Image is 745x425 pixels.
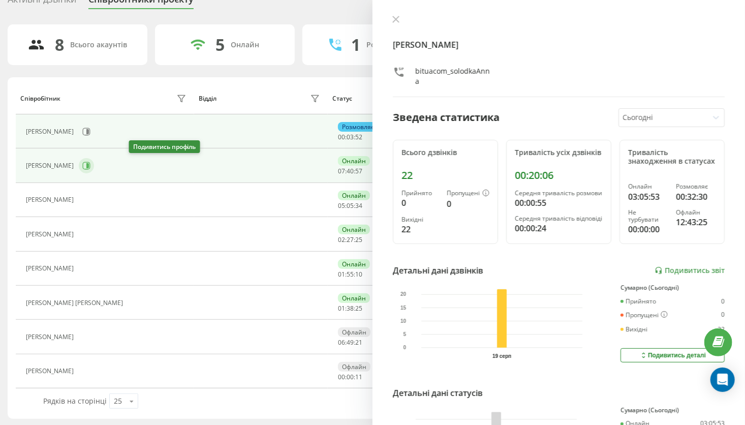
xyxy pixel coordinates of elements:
text: 20 [400,292,407,297]
div: : : [338,305,362,312]
span: 11 [355,373,362,381]
span: 03 [347,133,354,141]
text: 19 серп [492,353,511,359]
div: 0 [721,298,725,305]
div: 00:00:00 [628,223,668,235]
span: 21 [355,338,362,347]
span: 01 [338,270,345,279]
div: : : [338,202,362,209]
div: Онлайн [338,156,370,166]
span: 05 [338,201,345,210]
span: 06 [338,338,345,347]
div: : : [338,236,362,244]
div: Онлайн [338,225,370,234]
a: Подивитись звіт [655,266,725,275]
span: 05 [347,201,354,210]
span: 02 [338,235,345,244]
div: Онлайн [338,293,370,303]
div: 03:05:53 [628,191,668,203]
span: 00 [338,373,345,381]
div: : : [338,271,362,278]
span: 10 [355,270,362,279]
div: Статус [333,95,353,102]
div: [PERSON_NAME] [26,265,76,272]
div: 5 [215,35,225,54]
text: 15 [400,305,407,311]
div: Онлайн [338,191,370,200]
div: Вихідні [401,216,439,223]
span: 34 [355,201,362,210]
span: 00 [338,133,345,141]
div: : : [338,168,362,175]
div: Співробітник [20,95,60,102]
div: Детальні дані статусів [393,387,483,399]
div: 0 [447,198,489,210]
div: Всього дзвінків [401,148,489,157]
div: [PERSON_NAME] [26,162,76,169]
span: 25 [355,304,362,313]
span: 25 [355,235,362,244]
div: Розмовляють [367,41,416,49]
text: 10 [400,318,407,324]
div: 22 [401,223,439,235]
div: Прийнято [620,298,656,305]
div: [PERSON_NAME] [26,128,76,135]
div: 25 [114,396,122,406]
div: Open Intercom Messenger [710,368,735,392]
div: [PERSON_NAME] [26,196,76,203]
div: [PERSON_NAME] [26,368,76,375]
div: Тривалість знаходження в статусах [628,148,716,166]
div: Не турбувати [628,209,668,224]
div: Подивитись профіль [129,140,200,153]
div: Розмовляє [338,122,378,132]
div: Всього акаунтів [70,41,127,49]
div: Прийнято [401,190,439,197]
div: 00:00:55 [515,197,603,209]
div: : : [338,134,362,141]
span: Рядків на сторінці [43,396,107,406]
div: [PERSON_NAME] [26,231,76,238]
span: 07 [338,167,345,175]
div: 1 [352,35,361,54]
div: Детальні дані дзвінків [393,264,483,277]
h4: [PERSON_NAME] [393,39,725,51]
div: 00:20:06 [515,169,603,181]
div: 22 [718,326,725,333]
div: Середня тривалість відповіді [515,215,603,222]
div: Середня тривалість розмови [515,190,603,197]
div: Офлайн [338,362,370,372]
div: Онлайн [338,259,370,269]
span: 55 [347,270,354,279]
div: bituacom_solodkaAnna [415,66,490,86]
div: Онлайн [231,41,259,49]
span: 49 [347,338,354,347]
div: Зведена статистика [393,110,500,125]
div: 0 [401,197,439,209]
div: Офлайн [338,327,370,337]
text: 0 [403,345,407,351]
div: Пропущені [620,311,668,319]
div: [PERSON_NAME] [26,333,76,341]
div: 0 [721,311,725,319]
div: : : [338,374,362,381]
div: Офлайн [676,209,717,216]
div: Сумарно (Сьогодні) [620,407,725,414]
div: Пропущені [447,190,489,198]
span: 40 [347,167,354,175]
div: Розмовляє [676,183,717,190]
span: 00 [347,373,354,381]
div: Відділ [199,95,216,102]
span: 52 [355,133,362,141]
div: 00:00:24 [515,222,603,234]
span: 01 [338,304,345,313]
div: Вихідні [620,326,647,333]
span: 38 [347,304,354,313]
span: 57 [355,167,362,175]
div: Онлайн [628,183,668,190]
span: 27 [347,235,354,244]
div: [PERSON_NAME] [PERSON_NAME] [26,299,126,307]
div: Сумарно (Сьогодні) [620,284,725,291]
div: : : [338,339,362,346]
button: Подивитись деталі [620,348,725,362]
div: 00:32:30 [676,191,717,203]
